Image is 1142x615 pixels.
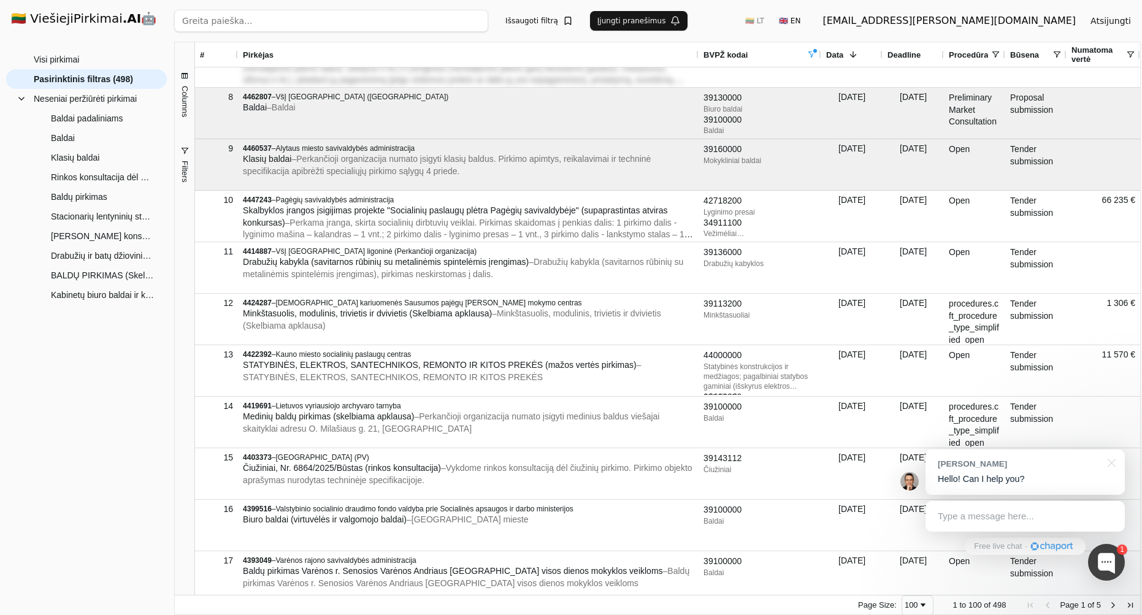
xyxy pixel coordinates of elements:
span: Lietuvos vyriausiojo archyvaro tarnyba [276,402,401,410]
span: 1 [953,600,957,609]
span: Visi pirkimai [34,50,79,69]
button: Atsijungti [1081,10,1141,32]
div: [DATE] [883,191,944,242]
div: [DATE] [883,551,944,602]
span: 4393049 [243,556,272,565]
div: 39113200 [703,298,816,310]
span: Čiužiniai, Nr. 6864/2025/Būstas (rinkos konsultacija) [243,463,441,473]
div: 39143112 [703,453,816,465]
div: – [243,504,694,514]
div: Last Page [1125,600,1135,610]
div: 39136000 [703,246,816,259]
span: – Baldų pirkimas Varėnos r. Senosios Varėnos Andriaus [GEOGRAPHIC_DATA] visos dienos mokyklos vei... [243,566,689,588]
div: Tender submission [1005,397,1067,448]
span: 4424287 [243,299,272,307]
span: Page [1060,600,1078,609]
span: of [1087,600,1094,609]
span: [GEOGRAPHIC_DATA] (PV) [276,453,369,462]
div: 13 [200,346,233,364]
div: [DATE] [883,139,944,190]
div: – [243,556,694,565]
div: procedures.cft_procedure_type_simplified_open [944,397,1005,448]
div: Tender submission [1005,294,1067,345]
span: 100 [968,600,982,609]
div: Tender submission [1005,139,1067,190]
div: [DATE] [821,345,883,396]
span: – Minkštasuolis, modulinis, trivietis ir dvivietis (Skelbiama apklausa) [243,308,661,330]
div: Tender submission [1005,551,1067,602]
span: # [200,50,204,59]
span: – Perkama įranga, skirta socialinių dirbtuvių veiklai. Pirkimas skaidomas į penkias dalis: 1 pirk... [243,218,693,264]
div: procedures.cft_procedure_type_simplified_open [944,294,1005,345]
span: Pasirinktinis filtras (498) [34,70,133,88]
span: 5 [1097,600,1101,609]
div: Baldai [703,568,816,578]
span: STATYBINĖS, ELEKTROS, SANTECHNIKOS, REMONTO IR KITOS PREKĖS (mažos vertės pirkimas) [243,360,637,370]
div: Preliminary Market Consultation [944,448,1005,499]
div: Baldai [703,413,816,423]
span: – Vykdome rinkos konsultaciją dėl čiužinių pirkimo. Pirkimo objekto aprašymas nurodytas techninėj... [243,463,692,485]
span: – Perkančioji organizacija numato įsigyti klasių baldus. Pirkimo apimtys, reikalavimai ir technin... [243,154,651,176]
div: 42718100 [703,239,816,251]
span: – [GEOGRAPHIC_DATA] mieste [407,514,529,524]
span: Medinių baldų pirkimas (skelbiama apklausa) [243,411,414,421]
div: Baldai [703,126,816,136]
div: 39130000 [703,92,816,104]
span: Procedūra [949,50,988,59]
span: 4460537 [243,144,272,153]
div: [DATE] [821,397,883,448]
div: Open [944,500,1005,551]
div: [DATE] [883,500,944,551]
div: Lyginimo presai [703,207,816,217]
span: Kabinetų biuro baldai ir kėdės (atviras konkursas) [51,286,155,304]
div: [DATE] [883,294,944,345]
span: Numatoma vertė [1071,45,1125,64]
div: – [243,401,694,411]
span: 4399516 [243,505,272,513]
div: [DATE] [883,88,944,139]
div: [DATE] [883,242,944,293]
button: 🇬🇧 EN [772,11,808,31]
span: – STATYBINĖS, ELEKTROS, SANTECHNIKOS, REMONTO IR KITOS PREKĖS [243,360,641,382]
div: Tender submission [1005,500,1067,551]
div: [PERSON_NAME] [938,458,1100,470]
div: Tender submission [1005,242,1067,293]
div: Preliminary Market Consultation [944,88,1005,139]
div: [DATE] [821,88,883,139]
span: BVPŽ kodai [703,50,748,59]
div: [DATE] [821,448,883,499]
div: First Page [1025,600,1035,610]
span: Klasių baldai [243,154,291,164]
div: [DATE] [883,448,944,499]
div: [DATE] [821,139,883,190]
div: Open [944,242,1005,293]
div: 1 [1117,544,1127,555]
div: Type a message here... [925,501,1125,532]
div: 16 [200,500,233,518]
span: 4403373 [243,453,272,462]
span: Rinkos konsultacija dėl Mozūriškių dvaro kėdžių ir minkštųjų baldų pirkimo [51,168,155,186]
div: 39160000 [703,143,816,156]
span: Drabužių kabykla (savitarnos rūbinių su metalinėmis spintelėmis įrengimas) [243,257,529,267]
span: [PERSON_NAME] konsultacija dėl baldų pirkimo [51,227,155,245]
div: – [243,92,694,102]
button: Išsaugoti filtrą [498,11,580,31]
div: · [1025,541,1027,552]
div: 39100000 [703,556,816,568]
div: Next Page [1108,600,1118,610]
span: of [984,600,991,609]
span: Biuro baldai (virtuvėlės ir valgomojo baldai) [243,514,407,524]
span: Deadline [887,50,921,59]
span: Baldų pirkimas [51,188,107,206]
div: Čiužiniai [703,465,816,475]
span: Būsena [1010,50,1039,59]
span: – Baldai [267,102,296,112]
button: Įjungti pranešimus [590,11,688,31]
span: Valstybinio socialinio draudimo fondo valdyba prie Socialinės apsaugos ir darbo ministerijos [276,505,573,513]
span: Klasių baldai [51,148,99,167]
strong: .AI [123,11,142,26]
div: 10 [200,191,233,209]
div: Previous Page [1043,600,1052,610]
span: Drabužių ir batų džiovinimo spintos [51,246,155,265]
div: Tender submission [1005,191,1067,242]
